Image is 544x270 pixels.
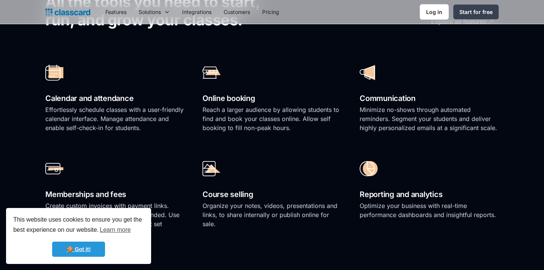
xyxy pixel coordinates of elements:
[360,105,499,132] p: Minimize no-shows through automated reminders. Segment your students and deliver highly personali...
[420,4,449,20] a: Log in
[202,105,342,132] p: Reach a larger audience by allowing students to find and book your classes online. Allow self boo...
[45,105,184,132] p: Effortlessly schedule classes with a user-friendly calendar interface. Manage attendance and enab...
[45,188,184,201] h2: Memberships and fees
[426,8,442,16] div: Log in
[139,8,161,16] div: Solutions
[218,3,256,20] a: Customers
[360,188,499,201] h2: Reporting and analytics
[202,201,342,228] p: Organize your notes, videos, presentations and links, to share internally or publish online for s...
[202,92,342,105] h2: Online booking
[6,208,151,264] div: cookieconsent
[176,3,218,20] a: Integrations
[256,3,285,20] a: Pricing
[360,201,499,219] p: Optimize your business with real-time performance dashboards and insightful reports.
[45,201,184,237] p: Create custom invoices with payment links. Automatically reconcile sessions attended. Use members...
[202,188,342,201] h2: Course selling
[52,242,105,257] a: dismiss cookie message
[133,3,176,20] div: Solutions
[360,92,499,105] h2: Communication
[459,8,493,16] div: Start for free
[45,7,90,17] a: Logo
[13,215,144,236] span: This website uses cookies to ensure you get the best experience on our website.
[99,224,132,236] a: learn more about cookies
[453,5,499,19] a: Start for free
[45,92,184,105] h2: Calendar and attendance
[99,3,133,20] a: Features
